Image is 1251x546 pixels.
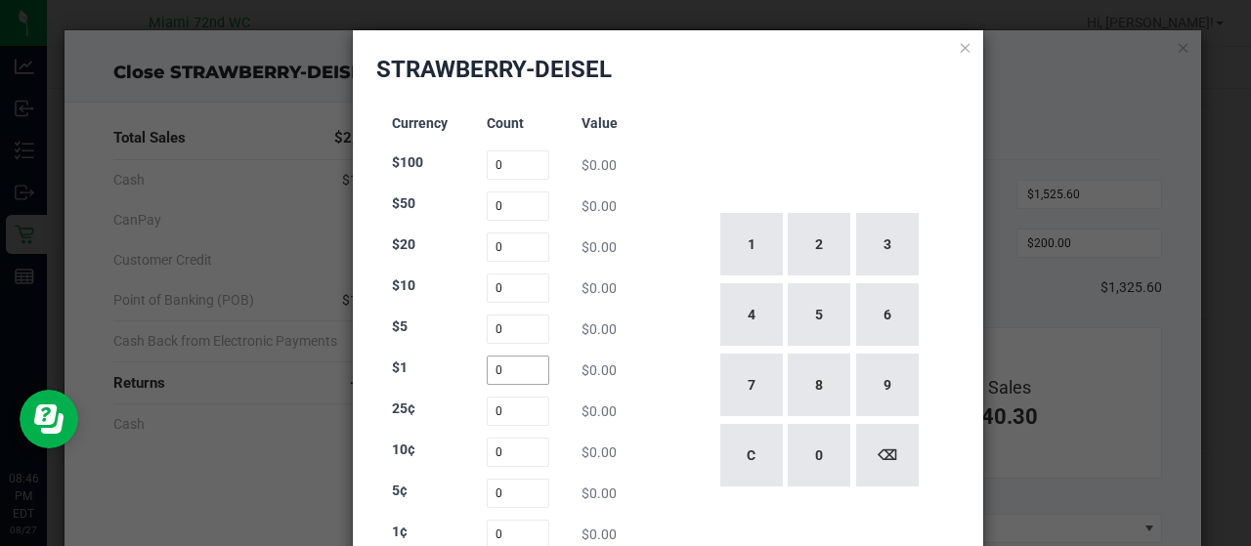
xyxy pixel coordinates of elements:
span: $0.00 [582,239,617,255]
span: $0.00 [582,526,617,542]
label: 5¢ [392,481,408,501]
input: Count [487,191,550,221]
button: C [720,424,783,486]
label: $5 [392,316,408,337]
label: $1 [392,357,408,378]
span: $0.00 [582,444,617,460]
input: Count [487,315,550,344]
h3: Count [487,116,550,131]
button: 6 [856,283,919,346]
span: $0.00 [582,198,617,214]
input: Count [487,232,550,262]
span: $0.00 [582,280,617,296]
h3: Currency [392,116,455,131]
input: Count [487,397,550,426]
span: $0.00 [582,362,617,378]
span: $0.00 [582,403,617,419]
input: Count [487,356,550,385]
span: $0.00 [582,485,617,501]
button: 7 [720,354,783,416]
input: Count [487,438,550,467]
label: $10 [392,275,415,296]
button: 2 [788,213,850,275]
label: 25¢ [392,399,415,419]
button: 8 [788,354,850,416]
input: Count [487,273,550,303]
input: Count [487,479,550,508]
h2: STRAWBERRY-DEISEL [376,54,612,85]
button: 3 [856,213,919,275]
button: 4 [720,283,783,346]
input: Count [487,150,550,180]
h3: Value [582,116,645,131]
button: 1 [720,213,783,275]
button: 5 [788,283,850,346]
span: $0.00 [582,321,617,337]
iframe: Resource center [20,390,78,448]
label: $100 [392,152,423,173]
label: $50 [392,193,415,214]
label: $20 [392,234,415,255]
label: 10¢ [392,440,415,460]
button: 0 [788,424,850,486]
button: 9 [856,354,919,416]
label: 1¢ [392,522,408,542]
span: $0.00 [582,157,617,173]
button: ⌫ [856,424,919,486]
